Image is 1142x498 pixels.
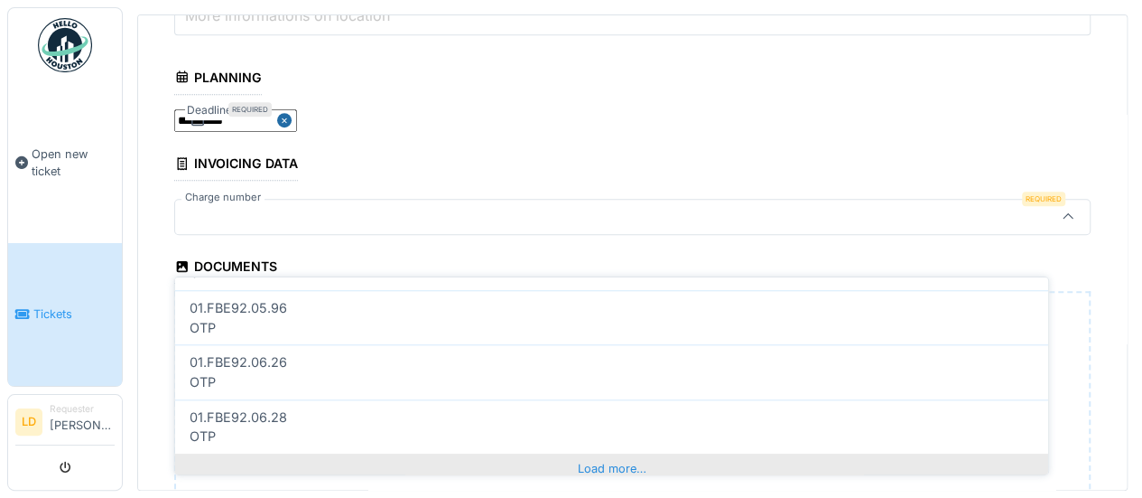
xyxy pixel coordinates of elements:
span: 01.FBE92.05.96 [190,298,287,318]
span: 01.FBE92.06.26 [190,352,287,372]
div: Documents [174,253,277,284]
span: 01.FBE92.06.28 [190,408,287,428]
div: OTP [190,427,1034,446]
label: More informations on location [181,5,394,26]
div: Requester [50,402,115,416]
li: LD [15,409,42,436]
a: Tickets [8,243,122,387]
label: Deadline [185,100,234,120]
button: Close [277,109,297,132]
a: LD Requester[PERSON_NAME] [15,402,115,446]
div: OTP [190,372,1034,392]
div: Load more… [175,454,1048,483]
li: [PERSON_NAME] [50,402,115,441]
div: Required [1022,192,1065,206]
span: Open new ticket [32,146,115,180]
img: Badge_color-CXgf-gQk.svg [38,18,92,72]
div: OTP [190,318,1034,338]
a: Open new ticket [8,82,122,243]
div: Invoicing data [174,150,298,181]
label: Charge number [181,190,265,205]
span: Tickets [33,305,115,323]
div: Planning [174,64,262,95]
div: Required [228,102,272,117]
